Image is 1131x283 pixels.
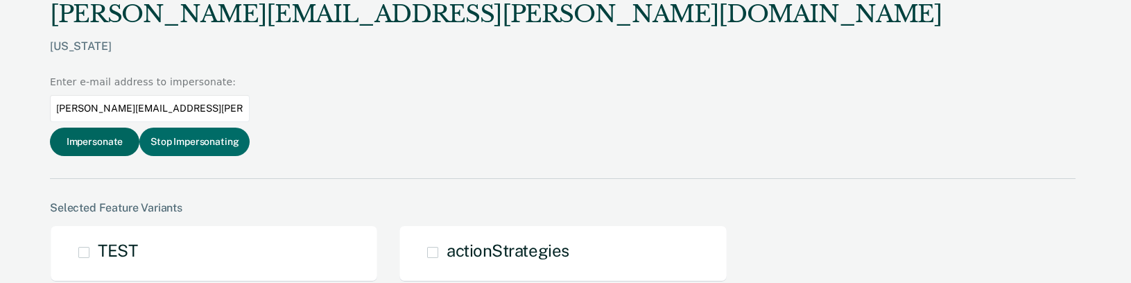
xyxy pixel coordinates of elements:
input: Enter an email to impersonate... [50,95,250,122]
button: Impersonate [50,128,139,156]
span: TEST [98,241,137,260]
div: [US_STATE] [50,40,942,75]
span: actionStrategies [447,241,569,260]
div: Selected Feature Variants [50,201,1076,214]
button: Stop Impersonating [139,128,250,156]
div: Enter e-mail address to impersonate: [50,75,250,89]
